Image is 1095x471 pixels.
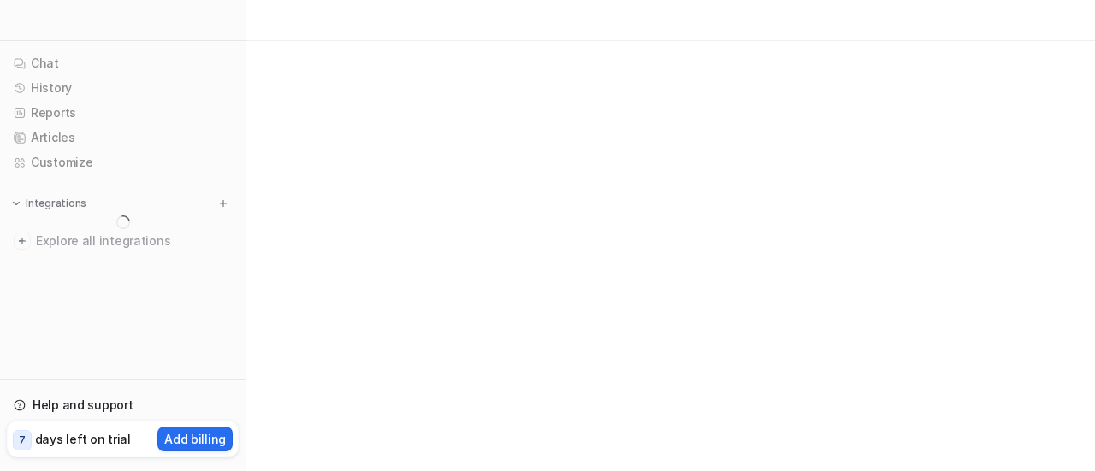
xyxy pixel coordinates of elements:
[217,197,229,209] img: menu_add.svg
[36,227,232,255] span: Explore all integrations
[7,126,239,150] a: Articles
[164,430,226,448] p: Add billing
[26,197,86,210] p: Integrations
[7,51,239,75] a: Chat
[7,393,239,417] a: Help and support
[10,197,22,209] img: expand menu
[7,229,239,253] a: Explore all integrations
[19,433,26,448] p: 7
[35,430,131,448] p: days left on trial
[7,150,239,174] a: Customize
[7,195,92,212] button: Integrations
[7,76,239,100] a: History
[157,427,233,451] button: Add billing
[14,233,31,250] img: explore all integrations
[7,101,239,125] a: Reports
